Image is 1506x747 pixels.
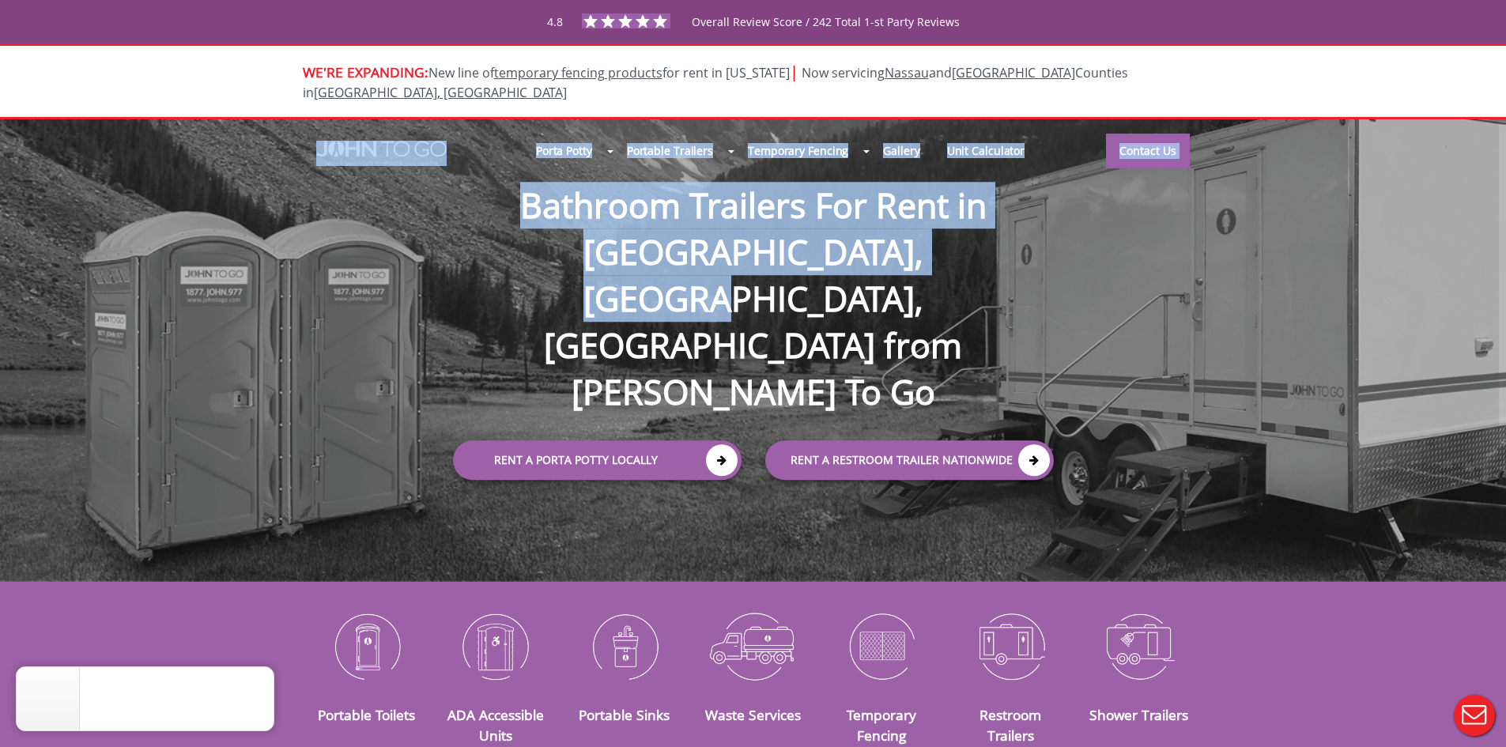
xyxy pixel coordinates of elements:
img: Temporary-Fencing-cion_N.png [829,605,934,687]
img: Portable-Toilets-icon_N.png [315,605,420,687]
a: Temporary Fencing [847,705,916,745]
a: Gallery [870,134,933,168]
a: Restroom Trailers [979,705,1041,745]
a: Unit Calculator [934,134,1039,168]
img: JOHN to go [316,141,447,166]
a: Portable Sinks [579,705,670,724]
img: Waste-Services-icon_N.png [700,605,806,687]
a: Contact Us [1106,134,1190,168]
img: ADA-Accessible-Units-icon_N.png [443,605,548,687]
span: | [790,61,798,82]
span: Overall Review Score / 242 Total 1-st Party Reviews [692,14,960,61]
a: ADA Accessible Units [447,705,544,745]
a: [GEOGRAPHIC_DATA] [952,64,1075,81]
a: Rent a Porta Potty Locally [453,441,742,481]
img: Portable-Sinks-icon_N.png [572,605,677,687]
a: rent a RESTROOM TRAILER Nationwide [765,441,1054,481]
a: Shower Trailers [1089,705,1188,724]
span: Now servicing and Counties in [303,64,1128,101]
a: Nassau [885,64,929,81]
span: WE'RE EXPANDING: [303,62,428,81]
img: Shower-Trailers-icon_N.png [1087,605,1192,687]
a: Porta Potty [523,134,606,168]
img: Restroom-Trailers-icon_N.png [958,605,1063,687]
button: Live Chat [1443,684,1506,747]
a: [GEOGRAPHIC_DATA], [GEOGRAPHIC_DATA] [314,84,567,101]
span: 4.8 [547,14,563,29]
a: Temporary Fencing [734,134,862,168]
a: Portable Trailers [613,134,727,168]
span: New line of for rent in [US_STATE] [303,64,1128,101]
a: Portable Toilets [318,705,415,724]
h1: Bathroom Trailers For Rent in [GEOGRAPHIC_DATA], [GEOGRAPHIC_DATA], [GEOGRAPHIC_DATA] from [PERSO... [437,131,1070,416]
a: Waste Services [705,705,801,724]
a: temporary fencing products [494,64,662,81]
